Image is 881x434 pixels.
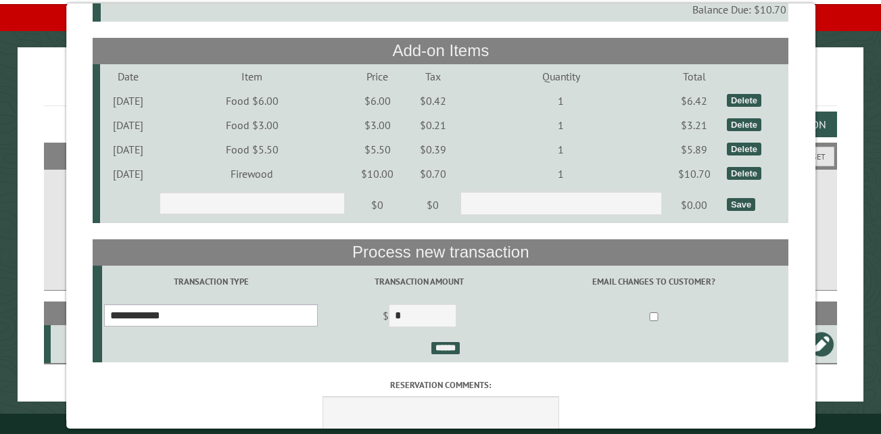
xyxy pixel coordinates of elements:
div: Save [727,198,755,211]
div: Delete [727,167,761,180]
label: Transaction Amount [323,275,517,288]
td: $0.39 [408,137,458,162]
td: Tax [408,64,458,89]
th: Process new transaction [93,239,788,265]
td: $0 [347,186,408,224]
h2: Filters [44,143,837,168]
td: Food $3.00 [157,113,347,137]
td: $6.00 [347,89,408,113]
td: Quantity [458,64,664,89]
td: $0.00 [664,186,725,224]
td: $0.21 [408,113,458,137]
td: $0 [408,186,458,224]
label: Email changes to customer? [521,275,786,288]
td: $10.70 [664,162,725,186]
label: Transaction Type [104,275,318,288]
td: $0.42 [408,89,458,113]
td: 1 [458,113,664,137]
td: Item [157,64,347,89]
td: 1 [458,162,664,186]
td: Date [99,64,157,89]
td: $3.00 [347,113,408,137]
th: Add-on Items [93,38,788,64]
td: [DATE] [99,162,157,186]
td: $0.70 [408,162,458,186]
td: [DATE] [99,113,157,137]
td: $ [320,298,518,336]
div: Delete [727,94,761,107]
td: Food $5.50 [157,137,347,162]
td: 1 [458,137,664,162]
td: Total [664,64,725,89]
td: $3.21 [664,113,725,137]
div: B9 [56,337,96,351]
td: Food $6.00 [157,89,347,113]
div: Delete [727,143,761,155]
label: Reservation comments: [93,379,788,391]
td: [DATE] [99,89,157,113]
td: $5.89 [664,137,725,162]
th: Site [51,302,98,325]
td: Firewood [157,162,347,186]
div: Delete [727,118,761,131]
td: [DATE] [99,137,157,162]
td: $6.42 [664,89,725,113]
td: $5.50 [347,137,408,162]
td: Price [347,64,408,89]
td: $10.00 [347,162,408,186]
h1: Reservations [44,69,837,106]
td: 1 [458,89,664,113]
